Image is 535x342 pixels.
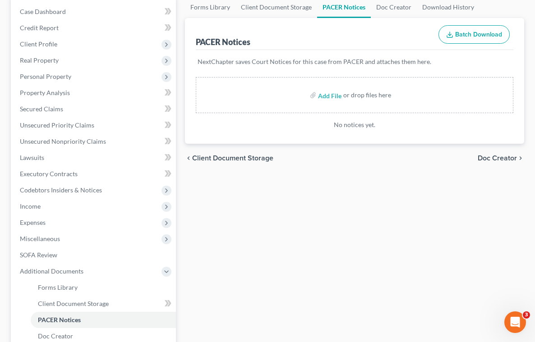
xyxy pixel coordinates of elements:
[185,155,192,162] i: chevron_left
[20,56,59,64] span: Real Property
[455,31,502,38] span: Batch Download
[20,186,102,194] span: Codebtors Insiders & Notices
[38,316,81,324] span: PACER Notices
[13,20,176,36] a: Credit Report
[13,150,176,166] a: Lawsuits
[20,267,83,275] span: Additional Documents
[20,219,46,226] span: Expenses
[31,296,176,312] a: Client Document Storage
[31,279,176,296] a: Forms Library
[13,101,176,117] a: Secured Claims
[13,85,176,101] a: Property Analysis
[13,247,176,263] a: SOFA Review
[478,155,524,162] button: Doc Creator chevron_right
[20,40,57,48] span: Client Profile
[20,89,70,96] span: Property Analysis
[192,155,273,162] span: Client Document Storage
[20,235,60,242] span: Miscellaneous
[31,312,176,328] a: PACER Notices
[13,133,176,150] a: Unsecured Nonpriority Claims
[20,251,57,259] span: SOFA Review
[343,91,391,100] div: or drop files here
[504,311,526,333] iframe: Intercom live chat
[13,166,176,182] a: Executory Contracts
[20,105,63,113] span: Secured Claims
[20,8,66,15] span: Case Dashboard
[196,120,513,129] p: No notices yet.
[20,202,41,210] span: Income
[185,155,273,162] button: chevron_left Client Document Storage
[20,154,44,161] span: Lawsuits
[478,155,517,162] span: Doc Creator
[13,4,176,20] a: Case Dashboard
[20,121,94,129] span: Unsecured Priority Claims
[523,311,530,319] span: 3
[438,25,510,44] button: Batch Download
[20,73,71,80] span: Personal Property
[38,283,78,291] span: Forms Library
[20,170,78,178] span: Executory Contracts
[38,332,73,340] span: Doc Creator
[20,137,106,145] span: Unsecured Nonpriority Claims
[196,36,250,47] div: PACER Notices
[38,300,109,307] span: Client Document Storage
[13,117,176,133] a: Unsecured Priority Claims
[517,155,524,162] i: chevron_right
[198,57,512,66] p: NextChapter saves Court Notices for this case from PACER and attaches them here.
[20,24,59,32] span: Credit Report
